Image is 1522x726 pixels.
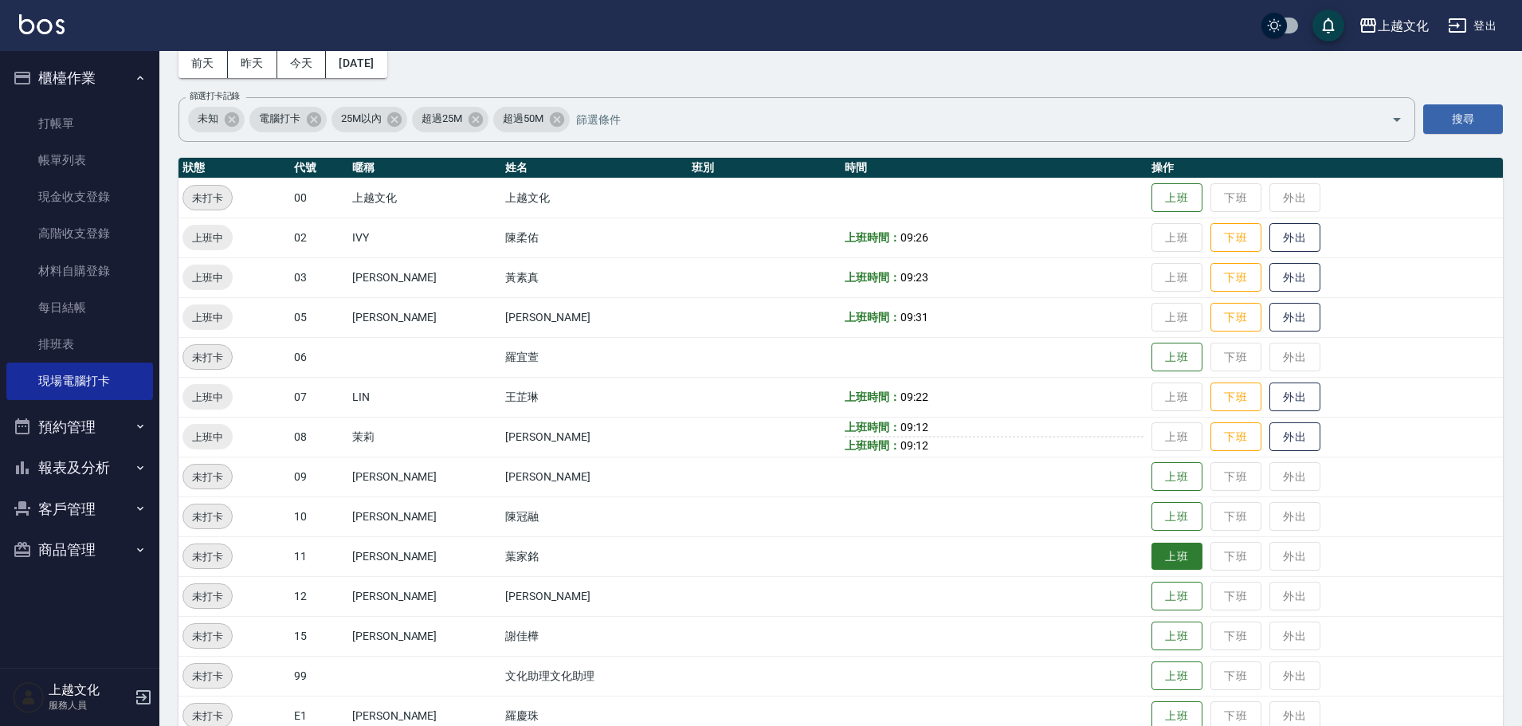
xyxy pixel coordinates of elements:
span: 未打卡 [183,349,232,366]
b: 上班時間： [845,271,900,284]
button: 櫃檯作業 [6,57,153,99]
span: 未知 [188,111,228,127]
td: 文化助理文化助理 [501,656,688,696]
span: 未打卡 [183,469,232,485]
button: 上班 [1151,462,1202,492]
td: 12 [290,576,348,616]
button: 外出 [1269,383,1320,412]
div: 超過50M [493,107,570,132]
span: 未打卡 [183,508,232,525]
label: 篩選打卡記錄 [190,90,240,102]
th: 時間 [841,158,1147,179]
td: 00 [290,178,348,218]
button: 上班 [1151,582,1202,611]
a: 現場電腦打卡 [6,363,153,399]
td: [PERSON_NAME] [348,457,501,496]
div: 超過25M [412,107,488,132]
button: 上班 [1151,343,1202,372]
button: [DATE] [326,49,386,78]
td: LIN [348,377,501,417]
button: 商品管理 [6,529,153,571]
th: 操作 [1147,158,1503,179]
a: 現金收支登錄 [6,179,153,215]
a: 材料自購登錄 [6,253,153,289]
button: 報表及分析 [6,447,153,489]
th: 班別 [688,158,841,179]
button: 下班 [1210,383,1261,412]
td: 15 [290,616,348,656]
button: 搜尋 [1423,104,1503,134]
div: 未知 [188,107,245,132]
td: 上越文化 [501,178,688,218]
h5: 上越文化 [49,682,130,698]
button: 外出 [1269,263,1320,292]
div: 電腦打卡 [249,107,327,132]
td: 11 [290,536,348,576]
td: [PERSON_NAME] [348,496,501,536]
button: 上班 [1151,622,1202,651]
button: 今天 [277,49,327,78]
td: 王芷琳 [501,377,688,417]
b: 上班時間： [845,421,900,434]
b: 上班時間： [845,231,900,244]
button: 客戶管理 [6,489,153,530]
span: 未打卡 [183,628,232,645]
b: 上班時間： [845,439,900,452]
button: 上班 [1151,183,1202,213]
td: 陳冠融 [501,496,688,536]
button: 下班 [1210,223,1261,253]
a: 帳單列表 [6,142,153,179]
div: 25M以內 [331,107,408,132]
img: Person [13,681,45,713]
td: 葉家銘 [501,536,688,576]
a: 打帳單 [6,105,153,142]
td: 陳柔佑 [501,218,688,257]
td: 10 [290,496,348,536]
p: 服務人員 [49,698,130,712]
span: 上班中 [182,230,233,246]
button: 上越文化 [1352,10,1435,42]
button: 昨天 [228,49,277,78]
th: 代號 [290,158,348,179]
a: 每日結帳 [6,289,153,326]
span: 上班中 [182,309,233,326]
span: 09:22 [900,390,928,403]
span: 09:31 [900,311,928,324]
th: 狀態 [178,158,290,179]
img: Logo [19,14,65,34]
button: 下班 [1210,303,1261,332]
th: 姓名 [501,158,688,179]
button: 上班 [1151,661,1202,691]
td: [PERSON_NAME] [501,297,688,337]
td: [PERSON_NAME] [501,417,688,457]
span: 電腦打卡 [249,111,310,127]
td: [PERSON_NAME] [348,536,501,576]
span: 超過25M [412,111,472,127]
span: 未打卡 [183,588,232,605]
button: 外出 [1269,223,1320,253]
span: 未打卡 [183,548,232,565]
span: 09:23 [900,271,928,284]
button: Open [1384,107,1410,132]
span: 上班中 [182,269,233,286]
th: 暱稱 [348,158,501,179]
button: 上班 [1151,502,1202,532]
span: 09:12 [900,421,928,434]
td: 羅宜萱 [501,337,688,377]
td: [PERSON_NAME] [501,457,688,496]
button: 外出 [1269,422,1320,452]
button: 預約管理 [6,406,153,448]
td: 黃素真 [501,257,688,297]
span: 超過50M [493,111,553,127]
td: [PERSON_NAME] [348,257,501,297]
a: 排班表 [6,326,153,363]
td: [PERSON_NAME] [348,616,501,656]
td: 03 [290,257,348,297]
td: [PERSON_NAME] [348,297,501,337]
span: 09:26 [900,231,928,244]
span: 未打卡 [183,190,232,206]
td: 謝佳樺 [501,616,688,656]
td: [PERSON_NAME] [348,576,501,616]
td: 07 [290,377,348,417]
span: 上班中 [182,429,233,445]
